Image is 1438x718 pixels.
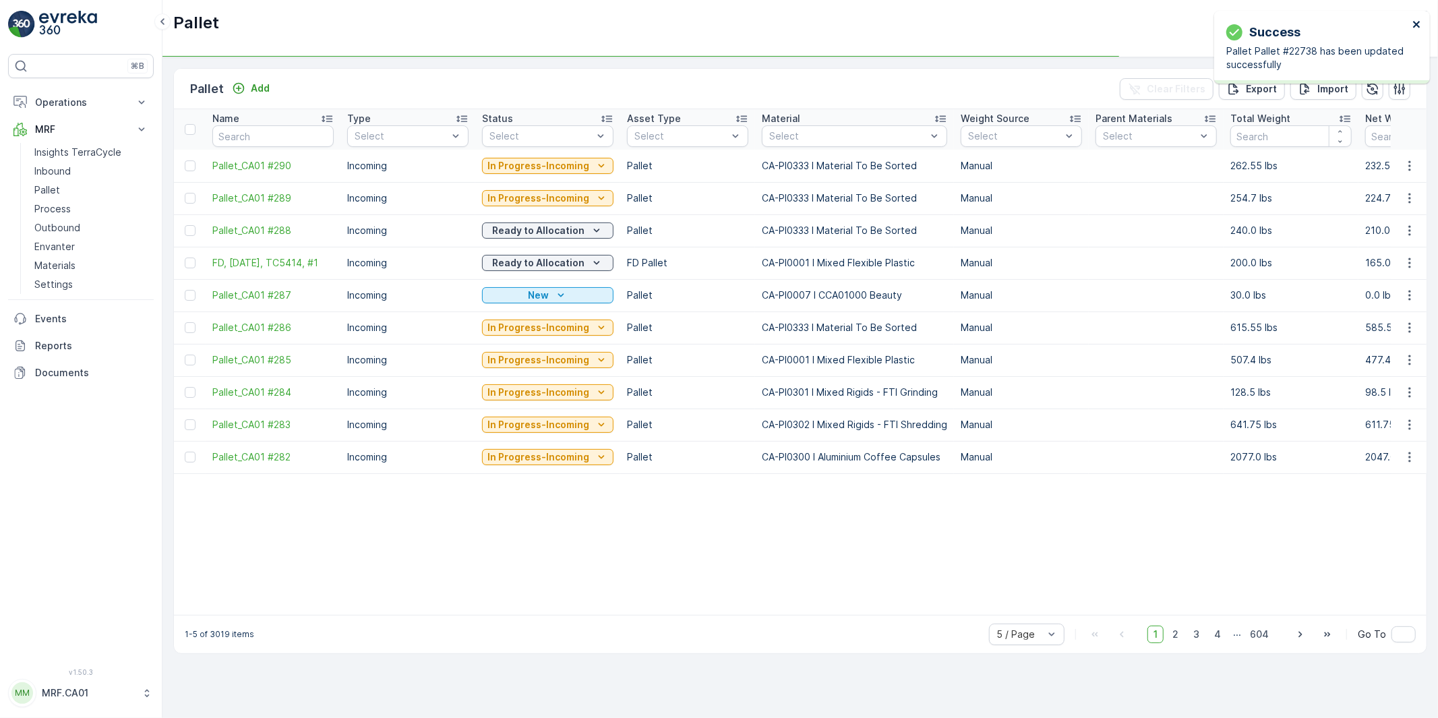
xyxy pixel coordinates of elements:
[627,112,681,125] p: Asset Type
[212,289,334,302] span: Pallet_CA01 #287
[762,353,947,367] p: CA-PI0001 I Mixed Flexible Plastic
[961,450,1082,464] p: Manual
[961,386,1082,399] p: Manual
[1230,289,1352,302] p: 30.0 lbs
[185,193,196,204] div: Toggle Row Selected
[185,355,196,365] div: Toggle Row Selected
[347,224,469,237] p: Incoming
[34,278,73,291] p: Settings
[1290,78,1356,100] button: Import
[1230,450,1352,464] p: 2077.0 lbs
[1412,19,1422,32] button: close
[968,129,1061,143] p: Select
[173,12,219,34] p: Pallet
[482,158,613,174] button: In Progress-Incoming
[29,256,154,275] a: Materials
[762,191,947,205] p: CA-PI0333 I Material To Be Sorted
[29,143,154,162] a: Insights TerraCycle
[762,450,947,464] p: CA-PI0300 I Aluminium Coffee Capsules
[347,191,469,205] p: Incoming
[482,112,513,125] p: Status
[482,352,613,368] button: In Progress-Incoming
[212,112,239,125] p: Name
[482,417,613,433] button: In Progress-Incoming
[131,61,144,71] p: ⌘B
[212,159,334,173] a: Pallet_CA01 #290
[634,129,727,143] p: Select
[34,259,76,272] p: Materials
[185,629,254,640] p: 1-5 of 3019 items
[35,366,148,380] p: Documents
[34,183,60,197] p: Pallet
[212,450,334,464] a: Pallet_CA01 #282
[961,112,1029,125] p: Weight Source
[8,305,154,332] a: Events
[627,353,748,367] p: Pallet
[347,418,469,431] p: Incoming
[482,222,613,239] button: Ready to Allocation
[1230,112,1290,125] p: Total Weight
[1230,224,1352,237] p: 240.0 lbs
[185,419,196,430] div: Toggle Row Selected
[29,218,154,237] a: Outbound
[489,129,593,143] p: Select
[35,312,148,326] p: Events
[212,353,334,367] span: Pallet_CA01 #285
[528,289,549,302] p: New
[1249,23,1300,42] p: Success
[482,320,613,336] button: In Progress-Incoming
[11,682,33,704] div: MM
[347,112,371,125] p: Type
[347,353,469,367] p: Incoming
[762,418,947,431] p: CA-PI0302 I Mixed Rigids - FTI Shredding
[961,289,1082,302] p: Manual
[212,386,334,399] a: Pallet_CA01 #284
[212,256,334,270] a: FD, Sep 17, 2025, TC5414, #1
[487,321,589,334] p: In Progress-Incoming
[961,353,1082,367] p: Manual
[1096,112,1172,125] p: Parent Materials
[185,452,196,462] div: Toggle Row Selected
[29,162,154,181] a: Inbound
[1244,626,1275,643] span: 604
[961,418,1082,431] p: Manual
[185,387,196,398] div: Toggle Row Selected
[8,668,154,676] span: v 1.50.3
[627,418,748,431] p: Pallet
[1219,78,1285,100] button: Export
[347,450,469,464] p: Incoming
[251,82,270,95] p: Add
[34,164,71,178] p: Inbound
[482,255,613,271] button: Ready to Allocation
[627,224,748,237] p: Pallet
[1365,112,1418,125] p: Net Weight
[762,224,947,237] p: CA-PI0333 I Material To Be Sorted
[482,287,613,303] button: New
[8,11,35,38] img: logo
[347,386,469,399] p: Incoming
[627,450,748,464] p: Pallet
[1233,626,1241,643] p: ...
[769,129,926,143] p: Select
[627,386,748,399] p: Pallet
[487,418,589,431] p: In Progress-Incoming
[1230,191,1352,205] p: 254.7 lbs
[961,321,1082,334] p: Manual
[29,237,154,256] a: Envanter
[34,221,80,235] p: Outbound
[487,159,589,173] p: In Progress-Incoming
[1230,256,1352,270] p: 200.0 lbs
[1226,44,1408,71] p: Pallet Pallet #22738 has been updated successfully
[1230,386,1352,399] p: 128.5 lbs
[1208,626,1227,643] span: 4
[8,359,154,386] a: Documents
[1358,628,1386,641] span: Go To
[185,160,196,171] div: Toggle Row Selected
[1230,353,1352,367] p: 507.4 lbs
[29,200,154,218] a: Process
[190,80,224,98] p: Pallet
[1120,78,1214,100] button: Clear Filters
[347,321,469,334] p: Incoming
[212,321,334,334] span: Pallet_CA01 #286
